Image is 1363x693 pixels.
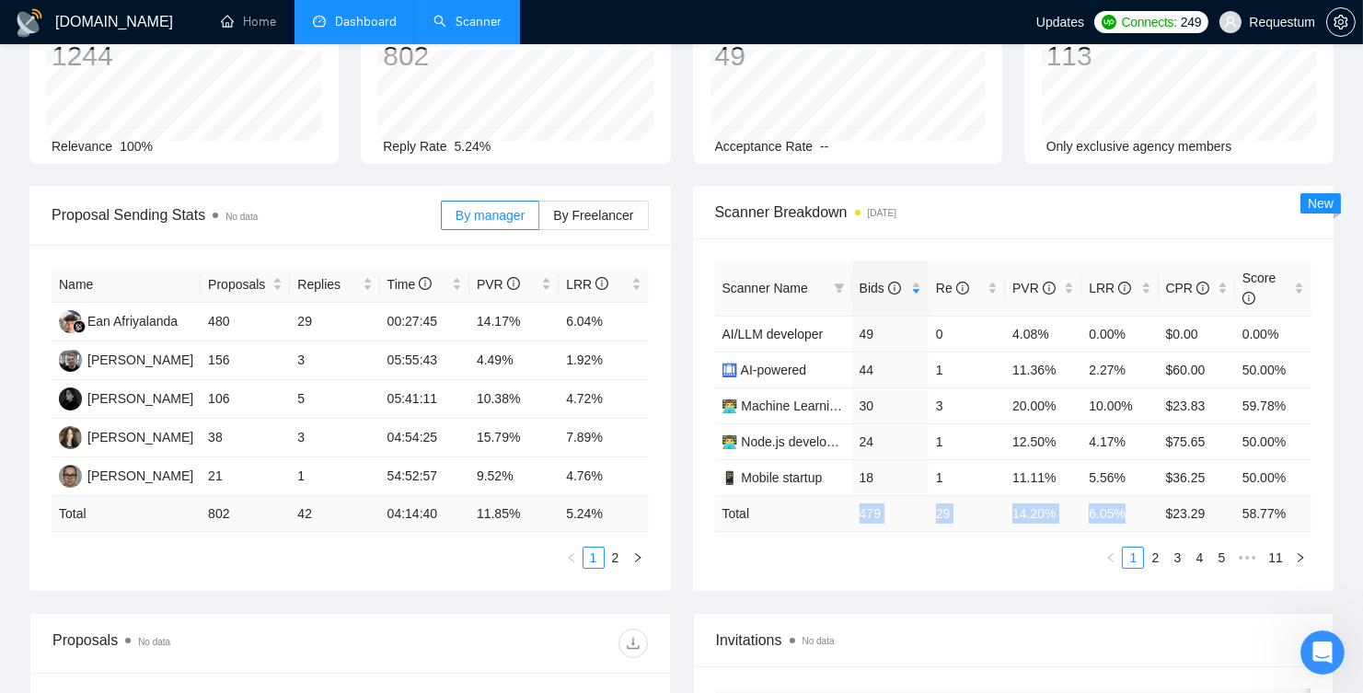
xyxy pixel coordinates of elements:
td: 156 [201,341,290,380]
span: Proposals [208,274,269,295]
span: info-circle [507,277,520,290]
span: info-circle [595,277,608,290]
div: [PERSON_NAME] [87,388,193,409]
td: 14.17% [469,303,559,341]
td: 00:27:45 [380,303,469,341]
div: Mariia [65,353,105,373]
a: 1 [1123,548,1143,568]
td: $60.00 [1159,352,1235,387]
span: Reply Rate [383,139,446,154]
div: • [DATE] [109,149,160,168]
td: 38 [201,419,290,457]
span: By manager [456,208,525,223]
span: New [1308,196,1334,211]
span: Invitations [716,629,1311,652]
div: Proposals [52,629,350,658]
td: 0 [929,316,1005,352]
a: 1 [583,548,604,568]
td: 6.04% [559,303,648,341]
span: Scanner Breakdown [715,201,1312,224]
li: Next Page [1289,547,1311,569]
div: Ean Afriyalanda [87,311,178,331]
button: Messages [74,524,147,597]
a: EAEan Afriyalanda [59,313,178,328]
span: filter [830,274,849,302]
td: 4.08% [1005,316,1081,352]
a: 📱 Mobile startup [722,470,823,485]
td: 5 [290,380,379,419]
td: 4.49% [469,341,559,380]
span: filter [834,283,845,294]
a: IK[PERSON_NAME] [59,468,193,482]
div: • 4h ago [109,81,161,100]
span: Bids [860,281,901,295]
h1: Messages [136,7,236,39]
td: 21 [201,457,290,496]
span: Score [1242,271,1276,306]
td: 44 [852,352,929,387]
td: 0.00% [1081,316,1158,352]
span: info-circle [1242,292,1255,305]
td: 7.89% [559,419,648,457]
td: 4.76% [559,457,648,496]
span: No data [225,212,258,222]
td: 106 [201,380,290,419]
td: 50.00% [1235,352,1311,387]
img: logo [15,8,44,38]
img: Profile image for Mariia [21,63,58,99]
td: 5.56% [1081,459,1158,495]
a: 2 [606,548,626,568]
td: 20.00% [1005,387,1081,423]
span: 5.24% [455,139,491,154]
button: Tasks [295,524,368,597]
img: SO [59,426,82,449]
span: Proposal Sending Stats [52,203,441,226]
td: 9.52% [469,457,559,496]
span: right [632,552,643,563]
a: SO[PERSON_NAME] [59,429,193,444]
td: 49 [852,316,929,352]
img: AK [59,387,82,410]
div: Mariia [65,285,105,305]
div: • [DATE] [109,285,160,305]
span: PVR [477,277,520,292]
td: 1 [929,423,1005,459]
span: info-circle [956,282,969,295]
span: right [1295,552,1306,563]
th: Name [52,267,201,303]
span: left [566,552,577,563]
button: left [1100,547,1122,569]
td: $23.83 [1159,387,1235,423]
span: Scanner Name [722,281,808,295]
span: No data [803,636,835,646]
td: 479 [852,495,929,531]
div: [PERSON_NAME] [87,427,193,447]
span: Acceptance Rate [715,139,814,154]
li: 1 [583,547,605,569]
div: Mariia [65,422,105,441]
span: 100% [120,139,153,154]
span: No data [138,637,170,647]
td: Total [715,495,852,531]
span: PVR [1012,281,1056,295]
span: LRR [1089,281,1131,295]
td: 4.72% [559,380,648,419]
td: 11.36% [1005,352,1081,387]
td: 10.38% [469,380,559,419]
div: • [DATE] [109,422,160,441]
td: 04:54:25 [380,419,469,457]
span: By Freelancer [553,208,633,223]
th: Replies [290,267,379,303]
td: 1 [290,457,379,496]
a: 2 [1145,548,1165,568]
span: setting [1327,15,1355,29]
img: Profile image for Mariia [21,403,58,440]
td: 24 [852,423,929,459]
img: Profile image for Mariia [21,267,58,304]
td: 2.27% [1081,352,1158,387]
td: 12.50% [1005,423,1081,459]
img: Profile image for Mariia [21,199,58,236]
a: 👨‍💻 Node.js developer v2 [722,434,862,449]
td: 480 [201,303,290,341]
td: $0.00 [1159,316,1235,352]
